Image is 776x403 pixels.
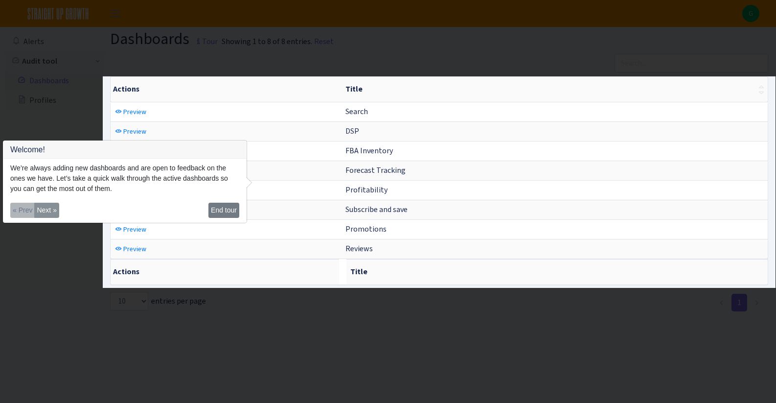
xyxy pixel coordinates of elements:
[123,127,146,136] span: Preview
[10,203,35,218] button: « Prev
[111,259,339,284] th: Actions
[345,165,406,175] span: Forecast Tracking
[111,77,342,102] th: Actions
[113,241,149,257] a: Preview
[345,145,393,156] span: FBA Inventory
[342,77,768,102] th: Title : activate to sort column ascending
[345,204,408,214] span: Subscribe and save
[345,243,373,254] span: Reviews
[345,185,388,195] span: Profitability
[345,126,359,136] span: DSP
[346,259,768,284] th: Title
[123,225,146,234] span: Preview
[34,203,59,218] button: Next »
[123,244,146,254] span: Preview
[113,222,149,237] a: Preview
[3,141,246,159] h3: Welcome!
[113,104,149,119] a: Preview
[208,203,239,218] button: End tour
[3,159,246,198] div: We’re always adding new dashboards and are open to feedback on the ones we have. Let’s take a qui...
[113,124,149,139] a: Preview
[123,107,146,117] span: Preview
[345,224,387,234] span: Promotions
[345,106,368,117] span: Search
